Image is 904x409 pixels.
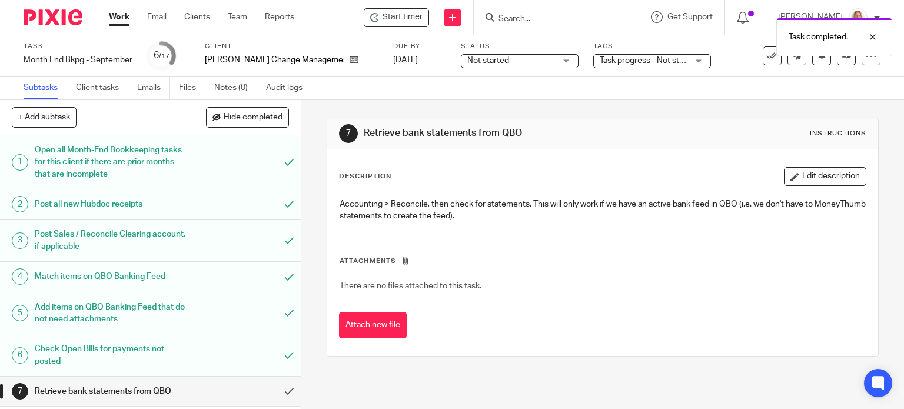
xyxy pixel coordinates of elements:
h1: Retrieve bank statements from QBO [364,127,627,139]
span: Start timer [383,11,423,24]
label: Task [24,42,132,51]
h1: Check Open Bills for payments not posted [35,340,188,370]
a: Audit logs [266,77,311,99]
a: Team [228,11,247,23]
small: /17 [159,53,169,59]
a: Subtasks [24,77,67,99]
p: Task completed. [789,31,848,43]
span: Not started [467,56,509,65]
p: Description [339,172,391,181]
div: Month End Bkpg - September [24,54,132,66]
a: Client tasks [76,77,128,99]
a: Clients [184,11,210,23]
label: Due by [393,42,446,51]
a: Email [147,11,167,23]
a: Notes (0) [214,77,257,99]
h1: Add items on QBO Banking Feed that do not need attachments [35,298,188,328]
a: Work [109,11,129,23]
a: Emails [137,77,170,99]
a: Files [179,77,205,99]
h1: Match items on QBO Banking Feed [35,268,188,285]
div: 2 [12,196,28,212]
img: Pixie [24,9,82,25]
div: 1 [12,154,28,171]
div: 4 [12,268,28,285]
button: Edit description [784,167,866,186]
button: Hide completed [206,107,289,127]
div: 5 [12,305,28,321]
span: Task progress - Not started + 2 [600,56,712,65]
span: Hide completed [224,113,282,122]
div: 7 [339,124,358,143]
div: 6 [12,347,28,364]
h1: Post Sales / Reconcile Clearing account, if applicable [35,225,188,255]
h1: Post all new Hubdoc receipts [35,195,188,213]
p: Accounting > Reconcile, then check for statements. This will only work if we have an active bank ... [340,198,866,222]
button: Attach new file [339,312,407,338]
button: + Add subtask [12,107,77,127]
div: 7 [12,383,28,400]
p: [PERSON_NAME] Change Management Inc [205,54,344,66]
h1: Open all Month-End Bookkeeping tasks for this client if there are prior months that are incomplete [35,141,188,183]
h1: Retrieve bank statements from QBO [35,383,188,400]
div: 3 [12,232,28,249]
a: Reports [265,11,294,23]
div: Instructions [810,129,866,138]
span: Attachments [340,258,396,264]
label: Client [205,42,378,51]
span: There are no files attached to this task. [340,282,481,290]
span: [DATE] [393,56,418,64]
img: Screenshot%202025-09-16%20114050.png [849,8,868,27]
div: 6 [154,49,169,62]
div: Turner Change Management Inc - Month End Bkpg - September [364,8,429,27]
